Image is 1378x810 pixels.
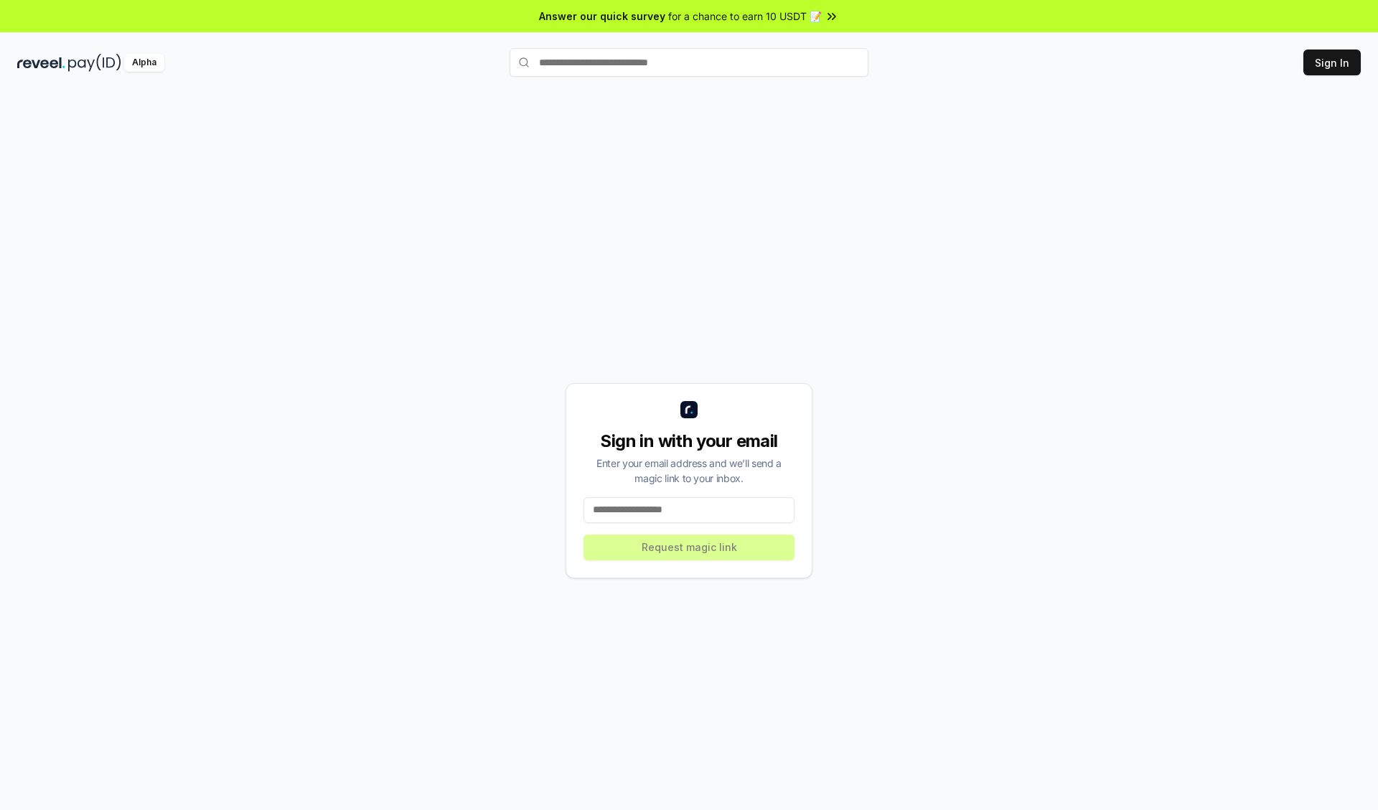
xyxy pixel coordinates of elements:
div: Enter your email address and we’ll send a magic link to your inbox. [583,456,795,486]
div: Alpha [124,54,164,72]
button: Sign In [1303,50,1361,75]
img: reveel_dark [17,54,65,72]
img: logo_small [680,401,698,418]
img: pay_id [68,54,121,72]
div: Sign in with your email [583,430,795,453]
span: Answer our quick survey [539,9,665,24]
span: for a chance to earn 10 USDT 📝 [668,9,822,24]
